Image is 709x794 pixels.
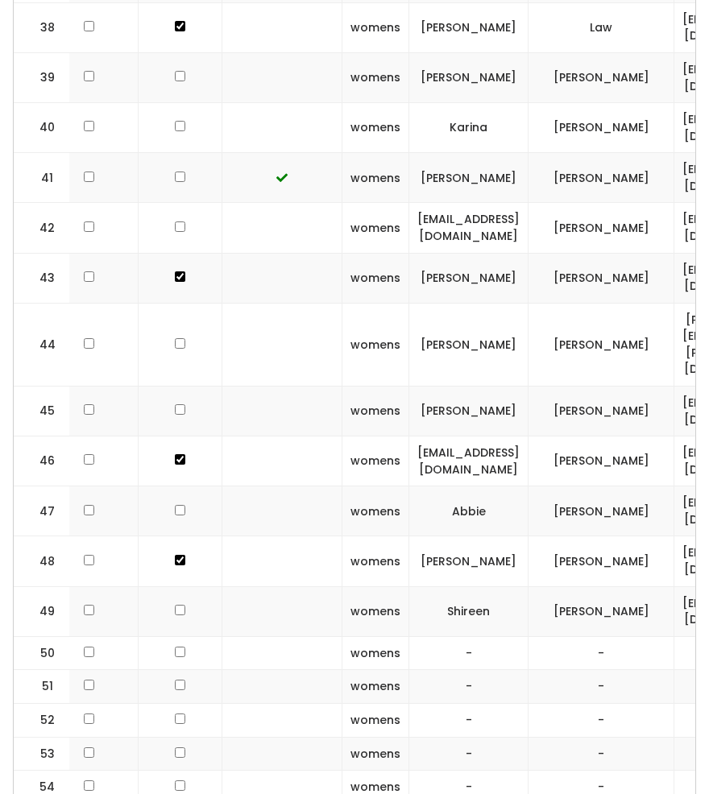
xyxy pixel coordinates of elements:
td: womens [342,636,409,670]
td: [PERSON_NAME] [529,536,674,586]
td: womens [342,203,409,253]
td: 50 [14,636,70,670]
td: 42 [14,203,70,253]
td: 45 [14,387,70,436]
td: - [409,670,529,704]
td: 51 [14,670,70,704]
td: 39 [14,52,70,102]
td: womens [342,703,409,737]
td: [PERSON_NAME] [409,303,529,386]
td: womens [342,253,409,303]
td: - [409,636,529,670]
td: womens [342,387,409,436]
td: womens [342,2,409,52]
td: Law [529,2,674,52]
td: - [409,703,529,737]
td: 47 [14,486,70,536]
td: [EMAIL_ADDRESS][DOMAIN_NAME] [409,203,529,253]
td: womens [342,586,409,636]
td: - [529,737,674,771]
td: [PERSON_NAME] [409,253,529,303]
td: Karina [409,103,529,153]
td: womens [342,436,409,486]
td: [PERSON_NAME] [529,586,674,636]
td: 52 [14,703,70,737]
td: 44 [14,303,70,386]
td: [PERSON_NAME] [529,52,674,102]
td: womens [342,153,409,203]
td: [PERSON_NAME] [409,2,529,52]
td: 53 [14,737,70,771]
td: womens [342,670,409,704]
td: 46 [14,436,70,486]
td: [PERSON_NAME] [529,303,674,386]
td: [PERSON_NAME] [529,387,674,436]
td: [PERSON_NAME] [529,203,674,253]
td: [EMAIL_ADDRESS][DOMAIN_NAME] [409,436,529,486]
td: womens [342,486,409,536]
td: Shireen [409,586,529,636]
td: - [409,737,529,771]
td: [PERSON_NAME] [409,387,529,436]
td: womens [342,536,409,586]
td: [PERSON_NAME] [409,536,529,586]
td: [PERSON_NAME] [409,52,529,102]
td: [PERSON_NAME] [529,486,674,536]
td: - [529,636,674,670]
td: 38 [14,2,70,52]
td: womens [342,103,409,153]
td: 49 [14,586,70,636]
td: [PERSON_NAME] [529,153,674,203]
td: Abbie [409,486,529,536]
td: [PERSON_NAME] [409,153,529,203]
td: - [529,703,674,737]
td: 41 [14,153,70,203]
td: [PERSON_NAME] [529,436,674,486]
td: 48 [14,536,70,586]
td: [PERSON_NAME] [529,253,674,303]
td: womens [342,303,409,386]
td: [PERSON_NAME] [529,103,674,153]
td: womens [342,52,409,102]
td: 40 [14,103,70,153]
td: womens [342,737,409,771]
td: 43 [14,253,70,303]
td: - [529,670,674,704]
